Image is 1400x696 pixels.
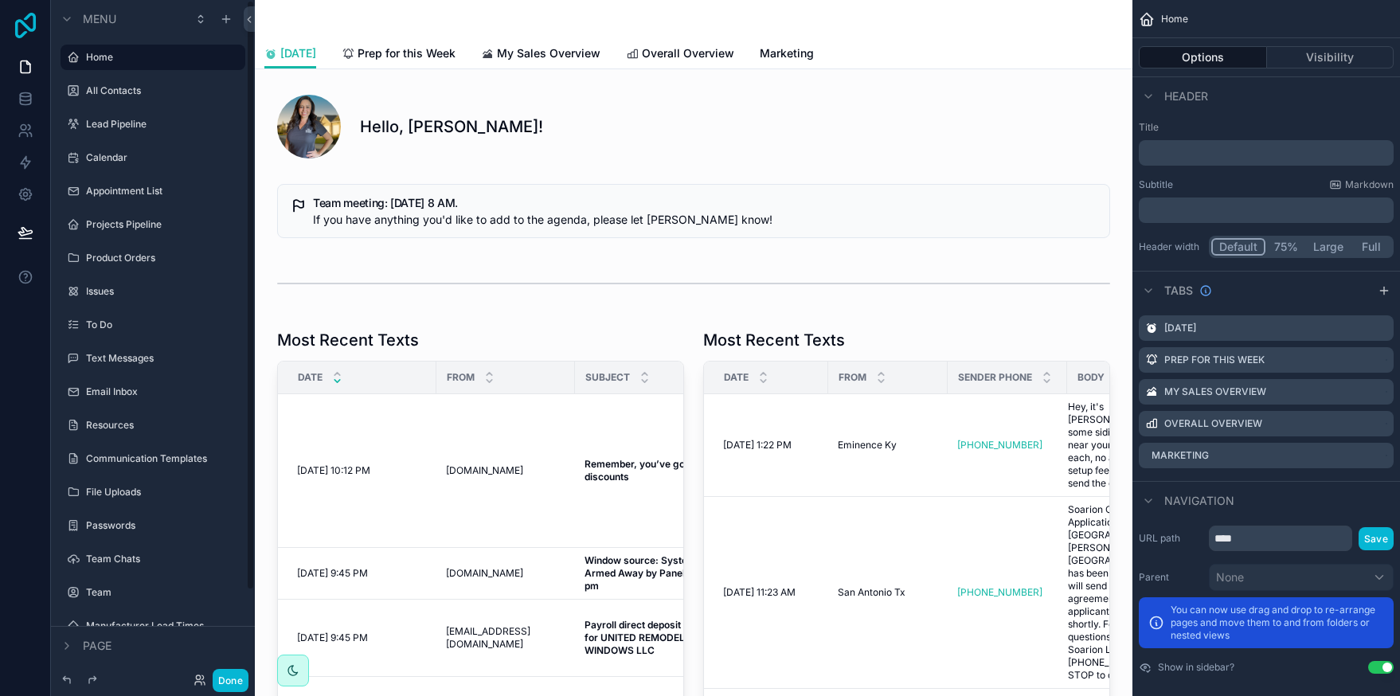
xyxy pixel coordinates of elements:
[86,419,242,432] label: Resources
[481,39,600,71] a: My Sales Overview
[1152,449,1209,462] label: Marketing
[1306,238,1351,256] button: Large
[1164,283,1193,299] span: Tabs
[86,352,242,365] label: Text Messages
[724,371,749,384] span: Date
[626,39,734,71] a: Overall Overview
[585,371,630,384] span: Subject
[1164,385,1266,398] label: My Sales Overview
[83,638,111,654] span: Page
[264,39,316,69] a: [DATE]
[86,553,242,565] label: Team Chats
[642,45,734,61] span: Overall Overview
[86,118,242,131] label: Lead Pipeline
[760,45,814,61] span: Marketing
[1139,571,1203,584] label: Parent
[1139,121,1394,134] label: Title
[1216,569,1244,585] span: None
[1139,197,1394,223] div: scrollable content
[1267,46,1394,68] button: Visibility
[298,371,323,384] span: Date
[86,385,242,398] label: Email Inbox
[86,185,242,197] label: Appointment List
[447,371,475,384] span: From
[1209,564,1394,591] button: None
[86,586,242,599] label: Team
[1345,178,1394,191] span: Markdown
[86,285,242,298] label: Issues
[1164,354,1265,366] label: Prep for this Week
[86,151,242,164] label: Calendar
[1164,493,1234,509] span: Navigation
[1265,238,1306,256] button: 75%
[1351,238,1391,256] button: Full
[280,45,316,61] span: [DATE]
[86,218,242,231] label: Projects Pipeline
[1171,604,1384,642] p: You can now use drag and drop to re-arrange pages and move them to and from folders or nested views
[1164,88,1208,104] span: Header
[358,45,456,61] span: Prep for this Week
[839,371,866,384] span: From
[86,486,242,499] label: File Uploads
[1164,322,1196,334] label: [DATE]
[86,452,242,465] label: Communication Templates
[1211,238,1265,256] button: Default
[958,371,1032,384] span: Sender Phone
[86,84,242,97] label: All Contacts
[1139,140,1394,166] div: scrollable content
[86,51,236,64] label: Home
[1161,13,1188,25] span: Home
[1077,371,1105,384] span: Body
[342,39,456,71] a: Prep for this Week
[86,319,242,331] label: To Do
[1139,532,1203,545] label: URL path
[1139,178,1173,191] label: Subtitle
[1158,661,1234,674] label: Show in sidebar?
[1139,46,1267,68] button: Options
[760,39,814,71] a: Marketing
[1359,527,1394,550] button: Save
[1139,240,1203,253] label: Header width
[86,519,242,532] label: Passwords
[83,11,116,27] span: Menu
[1329,178,1394,191] a: Markdown
[497,45,600,61] span: My Sales Overview
[86,252,242,264] label: Product Orders
[86,620,242,632] label: Manufacturer Lead Times
[213,669,248,692] button: Done
[1164,417,1262,430] label: Overall Overview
